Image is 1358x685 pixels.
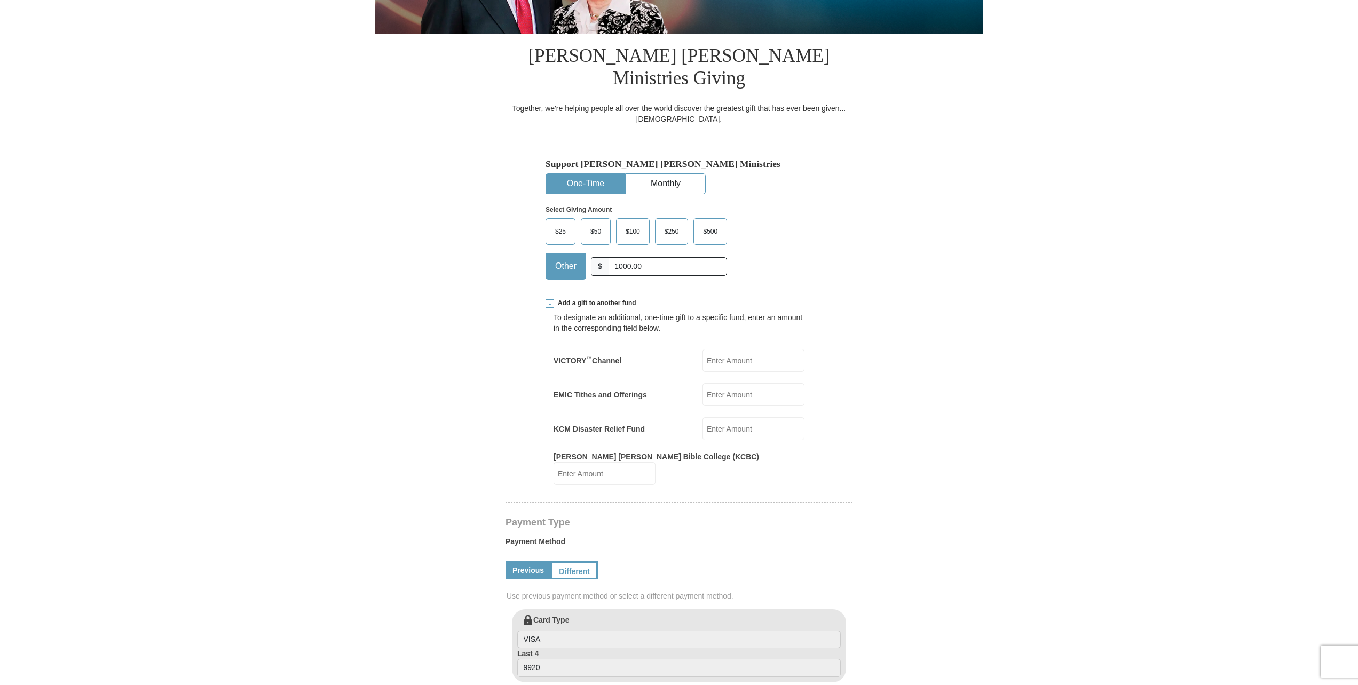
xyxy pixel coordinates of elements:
[554,389,647,400] label: EMIC Tithes and Offerings
[585,224,606,240] span: $50
[551,561,598,579] a: Different
[554,462,656,485] input: Enter Amount
[506,34,852,103] h1: [PERSON_NAME] [PERSON_NAME] Ministries Giving
[554,451,759,462] label: [PERSON_NAME] [PERSON_NAME] Bible College (KCBC)
[620,224,645,240] span: $100
[554,424,645,434] label: KCM Disaster Relief Fund
[702,349,804,372] input: Enter Amount
[546,158,812,170] h5: Support [PERSON_NAME] [PERSON_NAME] Ministries
[546,206,612,213] strong: Select Giving Amount
[554,299,636,308] span: Add a gift to another fund
[586,355,592,362] sup: ™
[550,224,571,240] span: $25
[517,648,841,677] label: Last 4
[702,383,804,406] input: Enter Amount
[546,174,625,194] button: One-Time
[659,224,684,240] span: $250
[609,257,727,276] input: Other Amount
[554,355,621,366] label: VICTORY Channel
[554,312,804,333] div: To designate an additional, one-time gift to a specific fund, enter an amount in the correspondin...
[517,615,841,649] label: Card Type
[506,518,852,527] h4: Payment Type
[507,591,854,601] span: Use previous payment method or select a different payment method.
[550,258,582,274] span: Other
[517,631,841,649] input: Card Type
[506,103,852,124] div: Together, we're helping people all over the world discover the greatest gift that has ever been g...
[517,659,841,677] input: Last 4
[702,417,804,440] input: Enter Amount
[506,561,551,579] a: Previous
[506,536,852,552] label: Payment Method
[626,174,705,194] button: Monthly
[591,257,609,276] span: $
[698,224,723,240] span: $500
